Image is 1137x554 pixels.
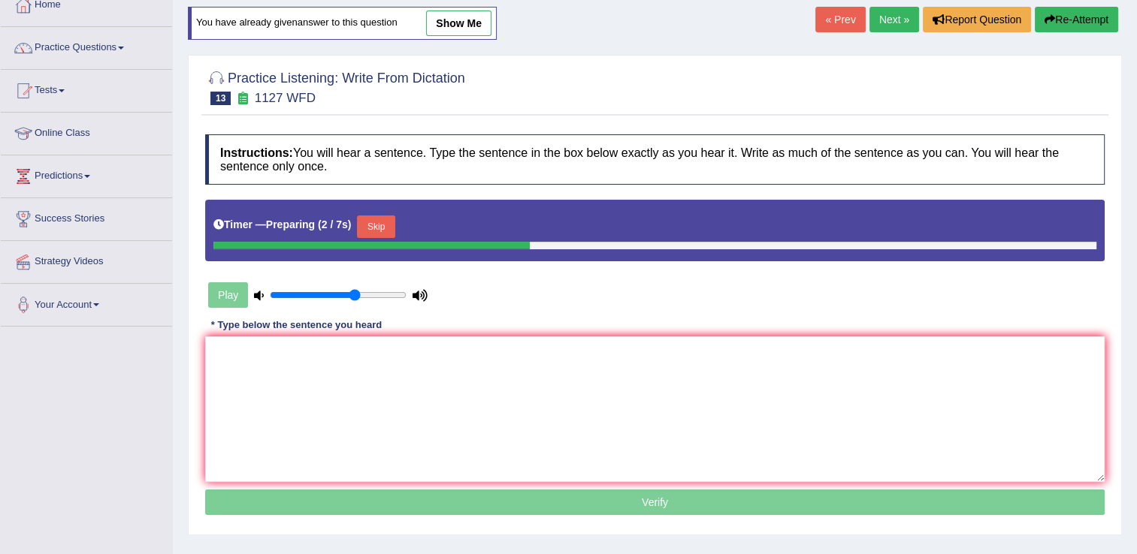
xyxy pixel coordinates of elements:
[318,218,322,230] b: (
[869,7,919,32] a: Next »
[188,7,497,40] div: You have already given answer to this question
[220,146,293,159] b: Instructions:
[1,284,172,321] a: Your Account
[815,7,865,32] a: « Prev
[205,134,1105,185] h4: You will hear a sentence. Type the sentence in the box below exactly as you hear it. Write as muc...
[357,215,395,238] button: Skip
[426,11,491,36] a: show me
[213,219,351,230] h5: Timer —
[923,7,1031,32] button: Report Question
[205,68,465,105] h2: Practice Listening: Write From Dictation
[322,218,348,230] b: 2 / 7s
[1,155,172,193] a: Predictions
[205,318,388,332] div: * Type below the sentence you heard
[1,70,172,107] a: Tests
[1,198,172,236] a: Success Stories
[1,27,172,65] a: Practice Questions
[348,218,352,230] b: )
[266,218,315,230] b: Preparing
[1035,7,1118,32] button: Re-Attempt
[1,113,172,150] a: Online Class
[234,92,250,106] small: Exam occurring question
[1,241,172,279] a: Strategy Videos
[255,91,316,105] small: 1127 WFD
[210,92,231,105] span: 13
